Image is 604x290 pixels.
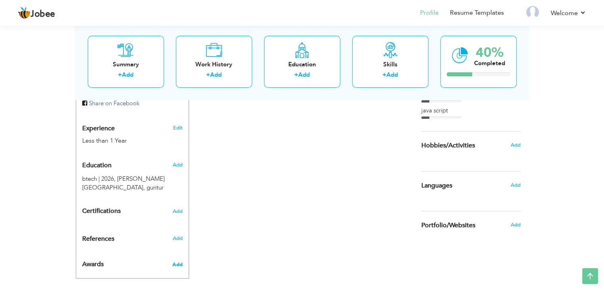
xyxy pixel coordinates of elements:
[420,8,439,17] a: Profile
[551,8,586,18] a: Welcome
[82,236,114,243] span: References
[76,175,189,192] div: btech, 2026
[415,131,527,159] div: Share some of your professional and personal interests.
[510,141,520,149] span: Add
[510,182,520,189] span: Add
[421,142,475,149] span: Hobbies/Activities
[294,71,298,79] label: +
[82,136,164,145] div: Less than 1 Year
[421,171,521,199] div: Show your familiar languages.
[474,59,505,68] div: Completed
[386,71,398,79] a: Add
[421,106,521,115] div: java script
[421,222,475,229] span: Portfolio/Websites
[76,253,189,272] div: Add the awards you’ve earned.
[82,157,183,192] div: Add your educational degree.
[526,6,539,19] img: Profile Img
[82,175,116,183] span: btech, chalapathi institute of technology, 2026
[76,235,189,247] div: Add the reference.
[173,209,183,214] span: Add the certifications you’ve earned.
[31,10,55,19] span: Jobee
[298,71,310,79] a: Add
[18,7,55,19] a: Jobee
[82,261,104,268] span: Awards
[82,125,115,132] span: Experience
[18,7,31,19] img: jobee.io
[122,71,133,79] a: Add
[415,211,527,239] div: Share your links of online work
[474,46,505,59] div: 40%
[210,71,222,79] a: Add
[94,60,158,69] div: Summary
[510,221,520,228] span: Add
[172,261,182,268] span: Add
[172,235,182,242] span: Add
[89,99,139,107] span: Share on Facebook
[82,207,121,215] span: Certifications
[206,71,210,79] label: +
[270,60,334,69] div: Education
[382,71,386,79] label: +
[118,71,122,79] label: +
[82,175,165,191] span: [PERSON_NAME][GEOGRAPHIC_DATA], guntur
[82,162,112,169] span: Education
[359,60,422,69] div: Skills
[421,182,452,189] span: Languages
[172,161,182,168] span: Add
[182,60,246,69] div: Work History
[450,8,504,17] a: Resume Templates
[173,124,182,131] a: Edit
